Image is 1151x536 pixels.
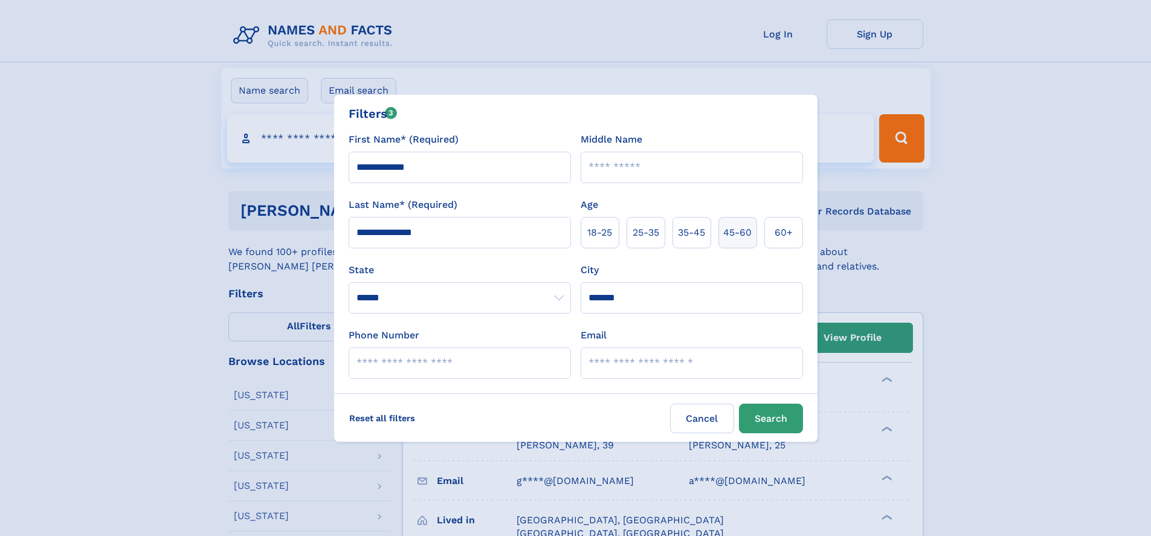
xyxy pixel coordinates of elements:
[581,198,598,212] label: Age
[581,328,607,343] label: Email
[739,404,803,433] button: Search
[670,404,734,433] label: Cancel
[349,328,419,343] label: Phone Number
[349,132,459,147] label: First Name* (Required)
[587,225,612,240] span: 18‑25
[349,263,571,277] label: State
[341,404,423,433] label: Reset all filters
[678,225,705,240] span: 35‑45
[349,198,457,212] label: Last Name* (Required)
[581,132,642,147] label: Middle Name
[775,225,793,240] span: 60+
[723,225,752,240] span: 45‑60
[349,105,398,123] div: Filters
[581,263,599,277] label: City
[633,225,659,240] span: 25‑35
